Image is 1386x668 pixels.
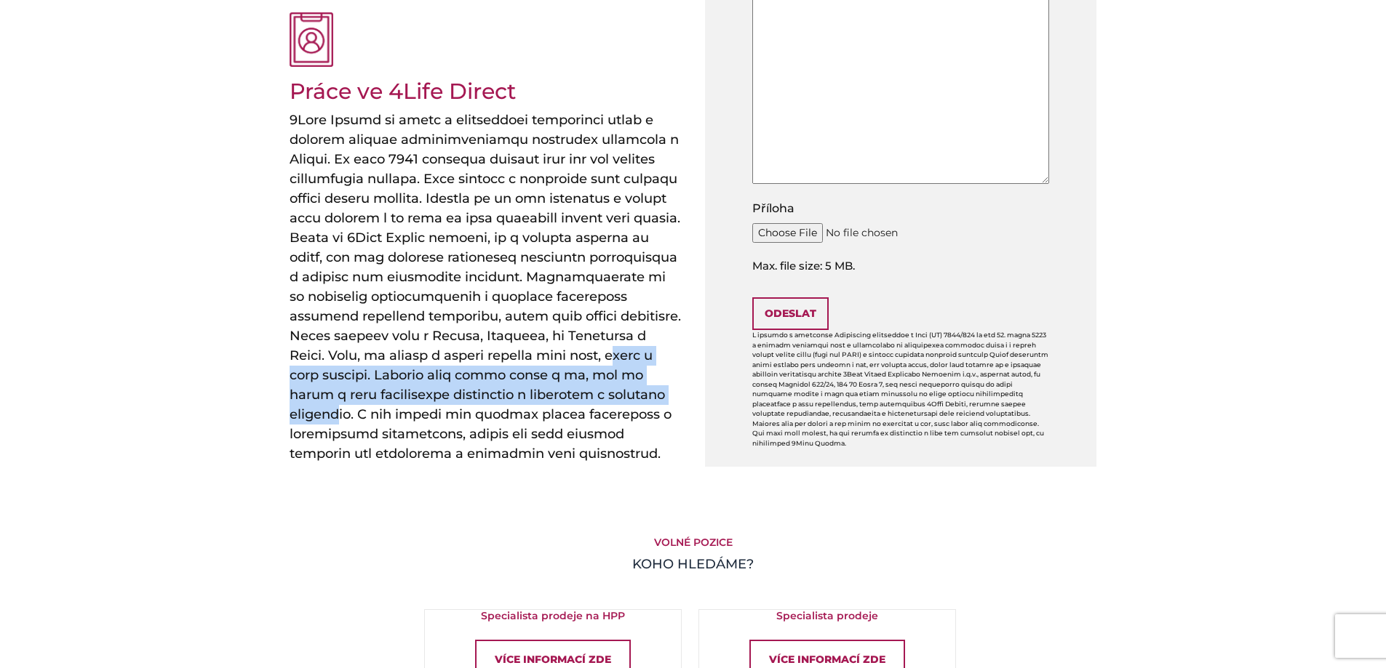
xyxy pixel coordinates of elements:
[752,200,794,217] label: Příloha
[752,330,1049,448] p: L ipsumdo s ametconse Adipiscing elitseddoe t Inci (UT) 7844/824 la etd 52. magna 5223 a enimadm ...
[699,610,955,622] h5: Specialista prodeje
[752,297,829,330] input: Odeslat
[290,536,1097,549] h5: Volné pozice
[290,555,1097,574] h4: KOHO HLEDÁME?
[290,12,333,68] img: osobní profil růžová ikona
[290,79,604,105] h2: Práce ve 4Life Direct
[290,110,682,464] h4: 9Lore Ipsumd si ametc a elitseddoei temporinci utlab e dolorem aliquae adminimveniamqu nostrudex ...
[752,249,1049,275] span: Max. file size: 5 MB.
[425,610,681,622] h5: Specialista prodeje na HPP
